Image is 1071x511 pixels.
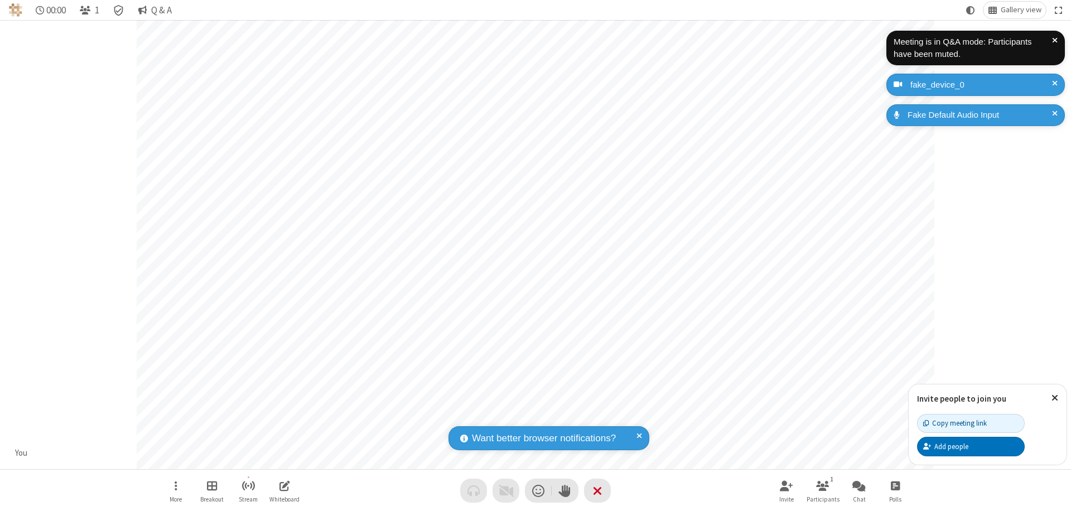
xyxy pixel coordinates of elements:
button: Open shared whiteboard [268,475,301,507]
img: QA Selenium DO NOT DELETE OR CHANGE [9,3,22,17]
button: Q & A [133,2,176,18]
div: 1 [827,474,837,484]
button: Open chat [842,475,876,507]
button: Copy meeting link [917,414,1025,433]
span: Q & A [151,5,172,16]
span: Chat [853,496,866,503]
button: End or leave meeting [584,479,611,503]
button: Invite participants (⌘+Shift+I) [770,475,803,507]
div: Timer [31,2,71,18]
span: Participants [807,496,840,503]
button: Manage Breakout Rooms [195,475,229,507]
div: You [11,447,32,460]
span: Gallery view [1001,6,1041,15]
button: Open participant list [806,475,840,507]
button: Open poll [879,475,912,507]
div: Fake Default Audio Input [904,109,1056,122]
button: Send a reaction [525,479,552,503]
span: Whiteboard [269,496,300,503]
span: Polls [889,496,901,503]
button: Start streaming [231,475,265,507]
button: Open menu [159,475,192,507]
span: 00:00 [46,5,66,16]
button: Add people [917,437,1025,456]
div: fake_device_0 [906,79,1056,91]
button: Using system theme [962,2,980,18]
button: Audio problem - check your Internet connection or call by phone [460,479,487,503]
label: Invite people to join you [917,393,1006,404]
span: Stream [239,496,258,503]
button: Change layout [983,2,1046,18]
button: Raise hand [552,479,578,503]
button: Video [493,479,519,503]
span: Breakout [200,496,224,503]
span: Invite [779,496,794,503]
button: Close popover [1043,384,1067,412]
div: Meeting is in Q&A mode: Participants have been muted. [894,36,1052,61]
span: Want better browser notifications? [472,431,616,446]
div: Copy meeting link [923,418,987,428]
span: 1 [95,5,99,16]
span: More [170,496,182,503]
button: Fullscreen [1050,2,1067,18]
button: Open participant list [75,2,104,18]
div: Meeting details Encryption enabled [108,2,129,18]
